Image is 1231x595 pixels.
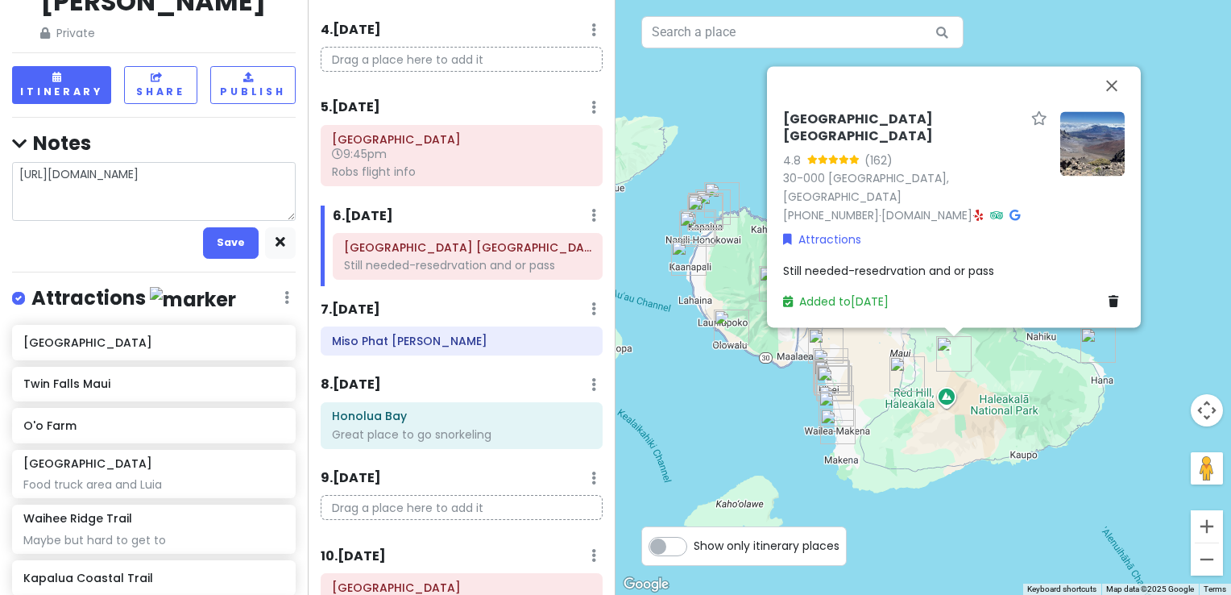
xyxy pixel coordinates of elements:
div: Still needed-resedrvation and or pass [344,258,591,273]
span: Private [40,24,269,42]
button: Close [1092,66,1131,105]
div: South Maui Gardens [808,354,856,402]
a: Terms (opens in new tab) [1204,585,1226,593]
i: Google Maps [1009,210,1020,221]
h6: 5 . [DATE] [321,99,380,116]
a: 30-000 [GEOGRAPHIC_DATA], [GEOGRAPHIC_DATA] [783,170,949,205]
div: Kihei Caffe [807,353,856,402]
div: Robs flight info [332,164,591,179]
h6: [GEOGRAPHIC_DATA] [GEOGRAPHIC_DATA] [783,111,1025,145]
h4: Notes [12,131,296,156]
div: Waiʻānapanapa State Park [1074,321,1122,369]
h6: Miso Phat Sushi Lahaina [332,334,591,348]
span: Show only itinerary places [694,537,839,555]
h6: Honolua Bay [332,409,591,423]
button: Zoom in [1191,510,1223,543]
a: Attractions [783,231,861,249]
h6: [GEOGRAPHIC_DATA] [23,456,152,471]
div: Wailea Beach [812,385,860,433]
span: 9:45pm [332,146,387,162]
h6: O'o Farm [23,418,284,433]
div: Honolua Bay [698,176,746,224]
textarea: [URL][DOMAIN_NAME] [12,162,296,221]
h4: Attractions [31,285,236,312]
i: Tripadvisor [990,210,1003,221]
div: Great place to go snorkeling [332,427,591,442]
div: 4.8 [783,152,807,169]
div: Ululani's Hawaiian Shave Ice - Kihei [802,322,850,370]
h6: [GEOGRAPHIC_DATA] [23,335,284,350]
div: Monkeypod Kitchen by Merriman - Kaanapali, Maui [665,234,713,282]
button: Map camera controls [1191,394,1223,426]
div: O'o Farm [883,350,931,398]
div: (162) [864,152,893,169]
button: Zoom out [1191,543,1223,576]
div: Pohaku Beach Park [673,205,721,253]
a: [PHONE_NUMBER] [783,207,879,223]
div: Kapalua Coastal Trail [682,186,730,235]
div: Miso Phat Sushi Lahaina [674,203,723,252]
a: Added to[DATE] [783,294,889,310]
a: [DOMAIN_NAME] [881,207,972,223]
h6: Haleakalā National Park Summit District Entrance Station [344,240,591,255]
button: Itinerary [12,66,111,104]
p: Drag a place here to add it [321,495,603,520]
div: Makena Landing Park [814,402,862,451]
button: Share [124,66,197,104]
h6: ʻĪao Valley State Monument [332,580,591,595]
input: Search a place [641,16,964,48]
img: Picture of the place [1060,111,1125,176]
div: Haleakalā National Park Summit District Entrance Station [930,330,978,378]
button: Drag Pegman onto the map to open Street View [1191,452,1223,485]
div: Ulua Beach [812,379,860,427]
h6: 9 . [DATE] [321,470,381,487]
h6: 10 . [DATE] [321,548,386,565]
button: Keyboard shortcuts [1027,584,1096,595]
span: Still needed-resedrvation and or pass [783,263,994,279]
div: Food truck area and Luia [23,477,284,492]
img: marker [150,287,236,312]
div: South Maui Fish Company [806,351,855,399]
div: ʻĪao Valley State Monument [752,260,801,308]
h6: Twin Falls Maui [23,377,284,391]
div: Sea House Restaurant [682,187,730,235]
div: Maui Food Trucks of Kihei [806,342,855,390]
a: Open this area in Google Maps (opens a new window) [620,574,673,595]
div: The Banyan Tree [689,183,737,231]
div: Waihee Ridge Trail [761,214,809,263]
h6: 4 . [DATE] [321,22,381,39]
h6: Kapalua Coastal Trail [23,571,284,585]
button: Publish [210,66,296,104]
a: Delete place [1109,293,1125,311]
a: Star place [1031,111,1047,128]
div: · · [783,111,1047,224]
h6: 7 . [DATE] [321,302,380,318]
h6: Kahului Airport [332,132,591,147]
h6: 6 . [DATE] [333,208,393,225]
p: Drag a place here to add it [321,47,603,72]
span: Map data ©2025 Google [1106,585,1194,593]
h6: Waihee Ridge Trail [23,511,132,526]
button: Save [203,227,259,259]
div: The Gazebo [681,189,729,237]
img: Google [620,574,673,595]
h6: 8 . [DATE] [321,377,381,393]
div: Leoda's Kitchen and Pie Shop [707,303,756,352]
div: The Snorkel Store [810,360,859,408]
div: Kamaole Beach Park I [810,359,858,407]
div: Maybe but hard to get to [23,533,284,547]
